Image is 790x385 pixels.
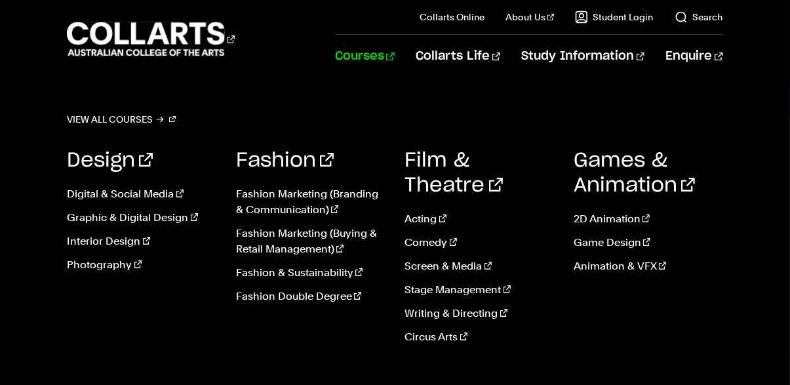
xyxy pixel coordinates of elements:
[405,151,503,195] a: Film & Theatre
[574,258,723,274] a: Animation & VFX
[67,257,216,273] a: Photography
[236,226,385,257] a: Fashion Marketing (Buying & Retail Management)
[420,10,484,24] a: Collarts Online
[405,282,555,298] a: Stage Management
[574,235,723,251] a: Game Design
[67,233,216,249] a: Interior Design
[675,10,723,24] a: Search
[575,10,654,24] a: Student Login
[67,186,216,202] a: Digital & Social Media
[236,265,385,281] a: Fashion & Sustainability
[405,235,555,251] a: Comedy
[521,35,644,78] a: Study Information
[236,186,385,218] a: Fashion Marketing (Branding & Communication)
[405,329,555,345] a: Circus Arts
[67,210,216,226] a: Graphic & Digital Design
[335,35,395,78] a: Courses
[416,35,500,78] a: Collarts Life
[67,110,176,129] a: View all courses
[574,151,695,195] a: Games & Animation
[236,151,334,171] a: Fashion
[665,35,722,78] a: Enquire
[236,289,385,304] a: Fashion Double Degree
[574,211,723,227] a: 2D Animation
[405,211,555,227] a: Acting
[405,258,555,274] a: Screen & Media
[67,151,153,171] a: Design
[405,306,555,321] a: Writing & Directing
[67,20,235,58] div: Go to homepage
[505,10,554,24] a: About Us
